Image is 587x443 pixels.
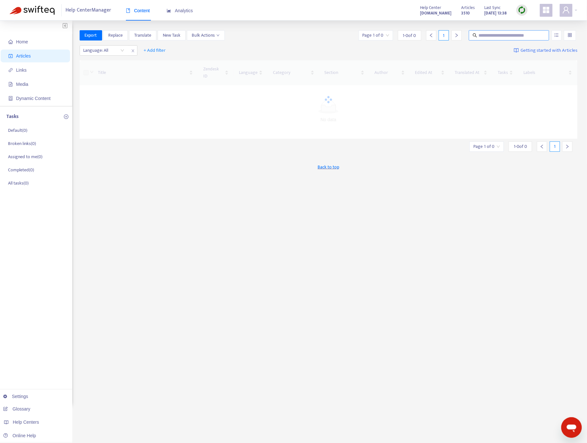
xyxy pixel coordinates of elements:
[542,6,550,14] span: appstore
[484,10,507,17] strong: [DATE] 13:38
[8,140,36,147] p: Broken links ( 0 )
[158,30,186,41] button: New Task
[108,32,123,39] span: Replace
[16,82,28,87] span: Media
[8,54,13,58] span: account-book
[167,8,171,13] span: area-chart
[420,10,451,17] strong: [DOMAIN_NAME]
[10,6,55,15] img: Swifteq
[103,30,128,41] button: Replace
[473,33,477,38] span: search
[64,114,68,119] span: plus-circle
[461,4,475,11] span: Articles
[187,30,225,41] button: Bulk Actionsdown
[552,30,562,41] button: unordered-list
[565,144,570,149] span: right
[80,30,102,41] button: Export
[318,164,339,170] span: Back to top
[3,433,36,438] a: Online Help
[420,9,451,17] a: [DOMAIN_NAME]
[126,8,150,13] span: Content
[3,406,30,411] a: Glossary
[8,127,27,134] p: Default ( 0 )
[8,40,13,44] span: home
[540,144,544,149] span: left
[8,82,13,86] span: file-image
[461,10,470,17] strong: 3510
[514,48,519,53] img: image-link
[561,417,582,438] iframe: Button to launch messaging window
[134,32,151,39] span: Translate
[429,33,434,38] span: left
[514,45,577,56] a: Getting started with Articles
[16,96,50,101] span: Dynamic Content
[16,53,31,59] span: Articles
[139,45,171,56] button: + Add filter
[129,30,156,41] button: Translate
[420,4,441,11] span: Help Center
[167,8,193,13] span: Analytics
[16,68,27,73] span: Links
[514,143,527,150] span: 1 - 0 of 0
[8,96,13,101] span: container
[521,47,577,54] span: Getting started with Articles
[163,32,180,39] span: New Task
[13,420,39,425] span: Help Centers
[8,167,34,173] p: Completed ( 0 )
[550,141,560,152] div: 1
[129,47,137,55] span: close
[8,68,13,72] span: link
[66,4,111,16] span: Help Center Manager
[144,47,166,54] span: + Add filter
[403,32,416,39] span: 1 - 0 of 0
[85,32,97,39] span: Export
[216,34,220,37] span: down
[126,8,130,13] span: book
[16,39,28,44] span: Home
[6,113,19,121] p: Tasks
[439,30,449,41] div: 1
[3,394,28,399] a: Settings
[192,32,220,39] span: Bulk Actions
[484,4,501,11] span: Last Sync
[454,33,459,38] span: right
[8,180,29,186] p: All tasks ( 0 )
[562,6,570,14] span: user
[8,153,42,160] p: Assigned to me ( 0 )
[554,33,559,37] span: unordered-list
[518,6,526,14] img: sync.dc5367851b00ba804db3.png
